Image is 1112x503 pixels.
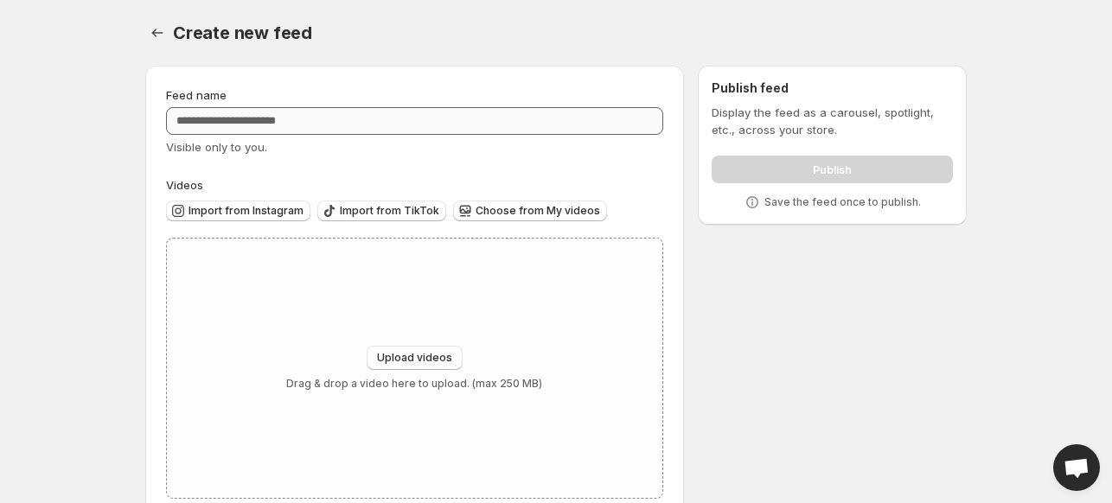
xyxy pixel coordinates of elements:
span: Feed name [166,88,227,102]
span: Import from Instagram [189,204,304,218]
button: Import from TikTok [317,201,446,221]
span: Create new feed [173,22,312,43]
div: Open chat [1053,444,1100,491]
span: Upload videos [377,351,452,365]
p: Save the feed once to publish. [764,195,921,209]
p: Drag & drop a video here to upload. (max 250 MB) [286,377,542,391]
span: Videos [166,178,203,192]
span: Import from TikTok [340,204,439,218]
button: Upload videos [367,346,463,370]
span: Visible only to you. [166,140,267,154]
button: Settings [145,21,169,45]
button: Import from Instagram [166,201,310,221]
h2: Publish feed [712,80,953,97]
button: Choose from My videos [453,201,607,221]
span: Choose from My videos [476,204,600,218]
p: Display the feed as a carousel, spotlight, etc., across your store. [712,104,953,138]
